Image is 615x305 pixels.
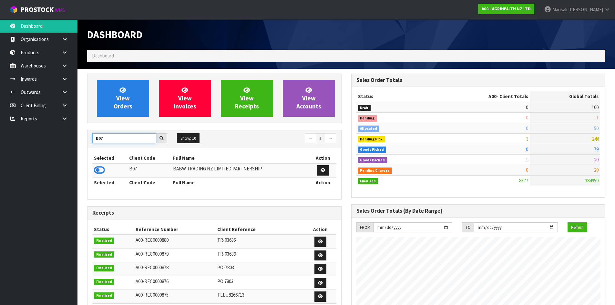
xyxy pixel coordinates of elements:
[358,168,392,174] span: Pending Charges
[594,146,599,152] span: 79
[530,91,600,102] th: Global Totals
[519,178,528,184] span: 8377
[21,5,54,14] span: ProStock
[92,53,114,59] span: Dashboard
[10,5,18,14] img: cube-alt.png
[356,77,600,83] h3: Sales Order Totals
[552,6,567,13] span: Mausali
[356,208,600,214] h3: Sales Order Totals (By Date Range)
[592,104,599,110] span: 100
[219,133,336,145] nav: Page navigation
[526,167,528,173] span: 0
[526,115,528,121] span: 0
[216,224,305,235] th: Client Reference
[92,224,134,235] th: Status
[568,222,587,233] button: Refresh
[526,146,528,152] span: 0
[358,157,387,164] span: Goods Packed
[478,4,534,14] a: A00 - AGRIHEALTH NZ LTD
[358,115,377,122] span: Pending
[55,7,65,13] small: WMS
[174,86,196,110] span: View Invoices
[94,292,114,299] span: Finalised
[128,153,171,163] th: Client Code
[305,224,336,235] th: Action
[87,28,142,41] span: Dashboard
[526,125,528,131] span: 0
[114,86,132,110] span: View Orders
[358,126,380,132] span: Allocated
[568,6,603,13] span: [PERSON_NAME]
[171,177,310,188] th: Full Name
[217,292,244,298] span: TLLU8266713
[94,279,114,285] span: Finalised
[592,136,599,142] span: 244
[217,264,234,270] span: PO-7803
[482,6,531,12] strong: A00 - AGRIHEALTH NZ LTD
[585,178,599,184] span: 384959
[356,91,437,102] th: Status
[217,278,233,284] span: PO 7803
[92,153,128,163] th: Selected
[310,177,336,188] th: Action
[526,104,528,110] span: 0
[136,278,169,284] span: A00-REC0000876
[526,136,528,142] span: 3
[296,86,321,110] span: View Accounts
[136,292,169,298] span: A00-REC0000875
[136,237,169,243] span: A00-REC0000880
[310,153,336,163] th: Action
[235,86,259,110] span: View Receipts
[171,153,310,163] th: Full Name
[217,237,236,243] span: TR-03635
[594,167,599,173] span: 20
[594,115,599,121] span: 11
[594,157,599,163] span: 20
[177,133,200,144] button: Show: 10
[128,163,171,177] td: B07
[283,80,335,117] a: ViewAccounts
[358,147,386,153] span: Goods Picked
[92,177,128,188] th: Selected
[134,224,216,235] th: Reference Number
[92,133,156,143] input: Search clients
[358,178,378,185] span: Finalised
[221,80,273,117] a: ViewReceipts
[97,80,149,117] a: ViewOrders
[358,136,385,143] span: Pending Pick
[128,177,171,188] th: Client Code
[325,133,336,144] a: →
[92,210,336,216] h3: Receipts
[94,238,114,244] span: Finalised
[488,93,497,99] span: A00
[136,264,169,270] span: A00-REC0000878
[305,133,316,144] a: ←
[171,163,310,177] td: BABW TRADING NZ LIMITED PARTNERSHIP
[217,251,236,257] span: TR-03639
[159,80,211,117] a: ViewInvoices
[136,251,169,257] span: A00-REC0000879
[437,91,530,102] th: - Client Totals
[358,105,371,111] span: Draft
[526,157,528,163] span: 1
[594,125,599,131] span: 50
[316,133,325,144] a: 1
[356,222,374,233] div: FROM
[462,222,474,233] div: TO
[94,251,114,258] span: Finalised
[94,265,114,271] span: Finalised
